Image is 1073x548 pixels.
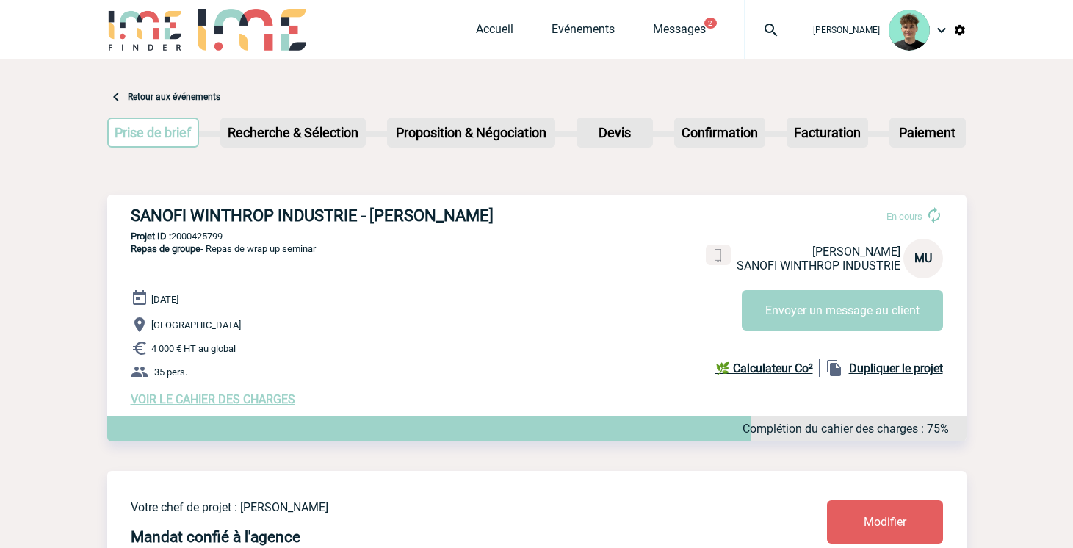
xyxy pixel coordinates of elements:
span: [DATE] [151,294,178,305]
img: 131612-0.png [889,10,930,51]
a: VOIR LE CAHIER DES CHARGES [131,392,295,406]
p: Votre chef de projet : [PERSON_NAME] [131,500,740,514]
img: portable.png [712,249,725,262]
a: 🌿 Calculateur Co² [715,359,820,377]
a: Accueil [476,22,513,43]
span: [PERSON_NAME] [812,245,900,259]
span: SANOFI WINTHROP INDUSTRIE [737,259,900,273]
span: En cours [886,211,922,222]
a: Evénements [552,22,615,43]
p: Recherche & Sélection [222,119,364,146]
span: 35 pers. [154,367,187,378]
span: 4 000 € HT au global [151,343,236,354]
b: Dupliquer le projet [849,361,943,375]
p: 2000425799 [107,231,967,242]
h4: Mandat confié à l'agence [131,528,300,546]
a: Messages [653,22,706,43]
span: [PERSON_NAME] [813,25,880,35]
p: Devis [578,119,651,146]
button: Envoyer un message au client [742,290,943,331]
p: Prise de brief [109,119,198,146]
span: Repas de groupe [131,243,200,254]
img: file_copy-black-24dp.png [825,359,843,377]
img: IME-Finder [107,9,184,51]
p: Paiement [891,119,964,146]
button: 2 [704,18,717,29]
p: Proposition & Négociation [389,119,554,146]
span: [GEOGRAPHIC_DATA] [151,320,241,331]
p: Facturation [788,119,867,146]
span: - Repas de wrap up seminar [131,243,316,254]
span: MU [914,251,932,265]
b: Projet ID : [131,231,171,242]
p: Confirmation [676,119,764,146]
h3: SANOFI WINTHROP INDUSTRIE - [PERSON_NAME] [131,206,571,225]
b: 🌿 Calculateur Co² [715,361,813,375]
a: Retour aux événements [128,92,220,102]
span: Modifier [864,515,906,529]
